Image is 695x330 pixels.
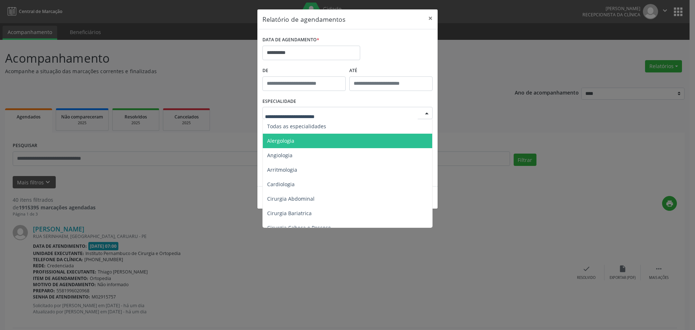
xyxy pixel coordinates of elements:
span: Cardiologia [267,181,295,188]
label: DATA DE AGENDAMENTO [262,34,319,46]
span: Todas as especialidades [267,123,326,130]
span: Angiologia [267,152,292,159]
label: ESPECIALIDADE [262,96,296,107]
span: Cirurgia Abdominal [267,195,315,202]
label: ATÉ [349,65,433,76]
span: Cirurgia Bariatrica [267,210,312,217]
span: Arritmologia [267,166,297,173]
span: Cirurgia Cabeça e Pescoço [267,224,331,231]
label: De [262,65,346,76]
h5: Relatório de agendamentos [262,14,345,24]
span: Alergologia [267,137,294,144]
button: Close [423,9,438,27]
